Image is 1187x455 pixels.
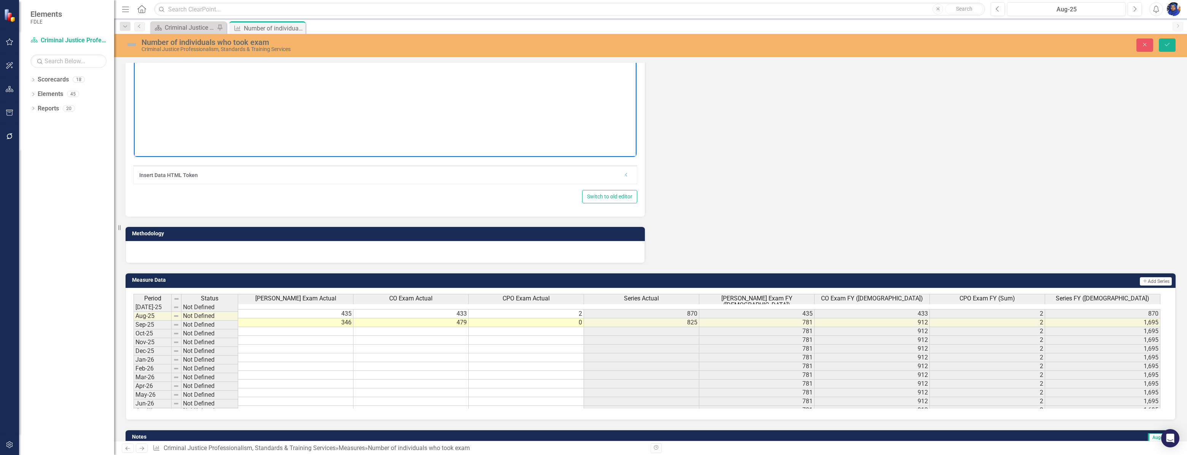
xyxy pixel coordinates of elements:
span: Aug-25 [1148,433,1171,442]
td: 781 [699,327,815,336]
img: 8DAGhfEEPCf229AAAAAElFTkSuQmCC [173,348,179,354]
td: 912 [815,362,930,371]
span: Period [144,295,161,302]
span: Search [956,6,972,12]
img: 8DAGhfEEPCf229AAAAAElFTkSuQmCC [173,366,179,372]
td: Not Defined [181,312,238,321]
div: » » [153,444,645,453]
img: 8DAGhfEEPCf229AAAAAElFTkSuQmCC [173,304,179,310]
img: Not Defined [126,38,138,51]
td: 2 [930,371,1045,380]
button: Search [945,4,983,14]
a: Scorecards [38,75,69,84]
h3: Measure Data [132,277,666,283]
button: Add Series [1140,277,1172,286]
td: 870 [584,309,699,318]
img: 8DAGhfEEPCf229AAAAAElFTkSuQmCC [173,357,179,363]
td: 1,695 [1045,318,1160,327]
td: 1,695 [1045,371,1160,380]
td: 1,695 [1045,336,1160,345]
img: 8DAGhfEEPCf229AAAAAElFTkSuQmCC [173,401,179,407]
td: Not Defined [181,338,238,347]
td: 2 [930,318,1045,327]
td: 1,695 [1045,345,1160,353]
button: Aug-25 [1007,2,1126,16]
span: Series Actual [624,295,659,302]
iframe: Rich Text Area [134,24,636,157]
td: 912 [815,353,930,362]
td: 2 [930,309,1045,318]
td: Feb-26 [134,364,172,373]
td: Not Defined [181,364,238,373]
td: 2 [469,309,584,318]
td: 2 [930,345,1045,353]
a: Reports [38,104,59,113]
td: 781 [699,362,815,371]
td: 1,695 [1045,397,1160,406]
span: Status [201,295,218,302]
input: Search Below... [30,54,107,68]
td: 912 [815,336,930,345]
span: CO Exam Actual [389,295,433,302]
td: Oct-25 [134,329,172,338]
td: 433 [353,309,469,318]
img: 8DAGhfEEPCf229AAAAAElFTkSuQmCC [173,322,179,328]
td: Not Defined [181,382,238,391]
td: 912 [815,345,930,353]
a: Elements [38,90,63,99]
td: 870 [1045,309,1160,318]
td: 435 [238,309,353,318]
td: 781 [699,336,815,345]
td: 2 [930,406,1045,415]
td: Not Defined [181,373,238,382]
small: FDLE [30,19,62,25]
td: 2 [930,380,1045,388]
td: 781 [699,380,815,388]
img: Somi Akter [1167,2,1181,16]
img: 8DAGhfEEPCf229AAAAAElFTkSuQmCC [173,313,179,319]
td: Not Defined [181,399,238,408]
button: Switch to old editor [582,190,637,203]
td: 1,695 [1045,380,1160,388]
span: [PERSON_NAME] Exam FY ([DEMOGRAPHIC_DATA]) [701,295,813,308]
td: Not Defined [181,329,238,338]
a: Criminal Justice Professionalism, Standards & Training Services [164,444,336,452]
td: 435 [699,309,815,318]
img: 8DAGhfEEPCf229AAAAAElFTkSuQmCC [173,339,179,345]
td: Jan-26 [134,356,172,364]
div: Number of individuals who took exam [142,38,725,46]
td: Nov-25 [134,338,172,347]
td: May-26 [134,391,172,399]
td: 2 [930,362,1045,371]
img: 8DAGhfEEPCf229AAAAAElFTkSuQmCC [173,330,179,337]
td: Not Defined [181,321,238,329]
span: CPO Exam Actual [503,295,550,302]
div: Number of individuals who took exam [368,444,470,452]
span: CPO Exam FY (Sum) [959,295,1015,302]
td: 479 [353,318,469,327]
td: 912 [815,371,930,380]
td: 2 [930,353,1045,362]
td: 2 [930,397,1045,406]
span: Series FY ([DEMOGRAPHIC_DATA]) [1056,295,1149,302]
td: Not Defined [181,303,238,312]
div: Criminal Justice Professionalism, Standards & Training Services [142,46,725,52]
div: 20 [63,105,75,112]
td: 825 [584,318,699,327]
div: Insert Data HTML Token [139,171,620,179]
div: Open Intercom Messenger [1161,429,1179,447]
td: 781 [699,318,815,327]
span: Elements [30,10,62,19]
td: 0 [469,318,584,327]
td: 912 [815,327,930,336]
td: 2 [930,388,1045,397]
img: 8DAGhfEEPCf229AAAAAElFTkSuQmCC [173,383,179,389]
div: 45 [67,91,79,97]
img: ClearPoint Strategy [4,9,17,22]
td: 781 [699,353,815,362]
td: Sep-25 [134,321,172,329]
div: Aug-25 [1010,5,1123,14]
td: [DATE]-25 [134,303,172,312]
